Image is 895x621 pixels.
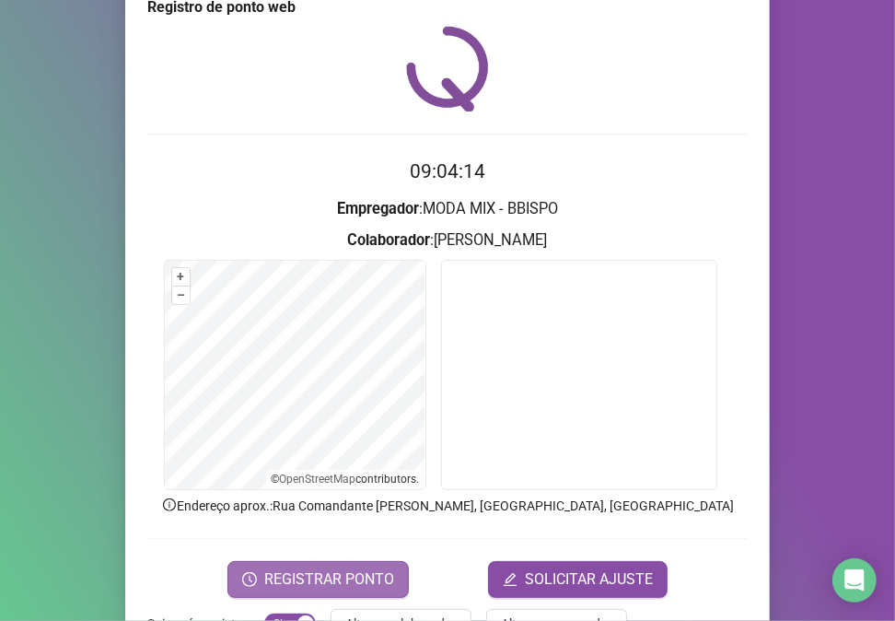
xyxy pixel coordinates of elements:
[147,496,748,516] p: Endereço aprox. : Rua Comandante [PERSON_NAME], [GEOGRAPHIC_DATA], [GEOGRAPHIC_DATA]
[272,473,420,486] li: © contributors.
[242,572,257,587] span: clock-circle
[280,473,356,486] a: OpenStreetMap
[147,197,748,221] h3: : MODA MIX - BBISPO
[337,200,419,217] strong: Empregador
[172,287,190,304] button: –
[525,568,653,591] span: SOLICITAR AJUSTE
[406,26,489,111] img: QRPoint
[161,497,178,513] span: info-circle
[348,231,431,249] strong: Colaborador
[227,561,409,598] button: REGISTRAR PONTO
[488,561,668,598] button: editSOLICITAR AJUSTE
[147,228,748,252] h3: : [PERSON_NAME]
[264,568,394,591] span: REGISTRAR PONTO
[410,160,485,182] time: 09:04:14
[172,268,190,286] button: +
[503,572,517,587] span: edit
[832,558,877,603] div: Open Intercom Messenger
